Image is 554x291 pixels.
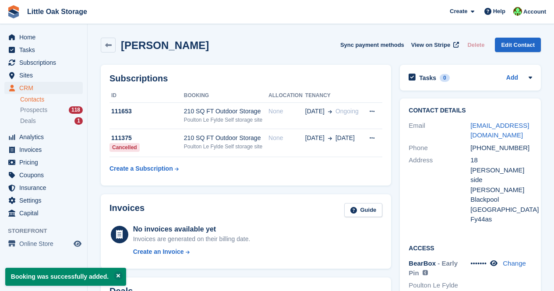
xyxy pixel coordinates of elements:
[4,156,83,168] a: menu
[69,106,83,114] div: 118
[133,247,251,256] a: Create an Invoice
[464,38,488,52] button: Delete
[109,74,382,84] h2: Subscriptions
[495,38,541,52] a: Edit Contact
[409,121,470,140] div: Email
[305,133,325,143] span: [DATE]
[470,214,532,224] div: Fy44as
[19,44,72,56] span: Tasks
[109,107,184,116] div: 111653
[20,116,83,126] a: Deals 1
[4,207,83,219] a: menu
[109,161,179,177] a: Create a Subscription
[4,56,83,69] a: menu
[513,7,522,16] img: Michael Aujla
[19,156,72,168] span: Pricing
[4,82,83,94] a: menu
[470,205,532,215] div: [GEOGRAPHIC_DATA]
[4,131,83,143] a: menu
[409,155,470,224] div: Address
[19,131,72,143] span: Analytics
[470,155,532,195] div: 18 [PERSON_NAME] side [PERSON_NAME]
[440,74,450,82] div: 0
[268,89,305,103] th: Allocation
[133,224,251,235] div: No invoices available yet
[340,38,404,52] button: Sync payment methods
[109,203,145,217] h2: Invoices
[470,143,532,153] div: [PHONE_NUMBER]
[268,133,305,143] div: None
[184,107,268,116] div: 210 SQ FT Outdoor Storage
[305,107,325,116] span: [DATE]
[19,207,72,219] span: Capital
[8,227,87,235] span: Storefront
[493,7,505,16] span: Help
[470,195,532,205] div: Blackpool
[72,238,83,249] a: Preview store
[470,259,487,267] span: •••••••
[268,107,305,116] div: None
[19,82,72,94] span: CRM
[4,44,83,56] a: menu
[109,143,140,152] div: Cancelled
[4,182,83,194] a: menu
[5,268,126,286] p: Booking was successfully added.
[4,238,83,250] a: menu
[4,144,83,156] a: menu
[19,69,72,81] span: Sites
[20,117,36,125] span: Deals
[20,95,83,104] a: Contacts
[20,105,83,115] a: Prospects 118
[503,259,526,267] a: Change
[409,143,470,153] div: Phone
[184,89,268,103] th: Booking
[408,38,461,52] a: View on Stripe
[423,270,428,275] img: icon-info-grey-7440780725fd019a000dd9b08b2336e03edf1995a4989e88bcd33f0948082b44.svg
[305,89,363,103] th: Tenancy
[109,164,173,173] div: Create a Subscription
[19,144,72,156] span: Invoices
[450,7,467,16] span: Create
[19,238,72,250] span: Online Store
[109,133,184,143] div: 111375
[184,133,268,143] div: 210 SQ FT Outdoor Storage
[19,182,72,194] span: Insurance
[335,133,355,143] span: [DATE]
[19,31,72,43] span: Home
[19,169,72,181] span: Coupons
[133,235,251,244] div: Invoices are generated on their billing date.
[470,122,529,139] a: [EMAIL_ADDRESS][DOMAIN_NAME]
[24,4,91,19] a: Little Oak Storage
[419,74,436,82] h2: Tasks
[335,108,359,115] span: Ongoing
[184,116,268,124] div: Poulton Le Fylde Self storage site
[409,243,532,252] h2: Access
[4,194,83,207] a: menu
[133,247,184,256] div: Create an Invoice
[4,69,83,81] a: menu
[184,143,268,151] div: Poulton Le Fylde Self storage site
[411,41,450,49] span: View on Stripe
[409,259,436,267] span: BearBox
[20,106,47,114] span: Prospects
[74,117,83,125] div: 1
[4,31,83,43] a: menu
[523,7,546,16] span: Account
[19,56,72,69] span: Subscriptions
[7,5,20,18] img: stora-icon-8386f47178a22dfd0bd8f6a31ec36ba5ce8667c1dd55bd0f319d3a0aa187defe.svg
[344,203,383,217] a: Guide
[409,107,532,114] h2: Contact Details
[4,169,83,181] a: menu
[121,39,209,51] h2: [PERSON_NAME]
[109,89,184,103] th: ID
[506,73,518,83] a: Add
[19,194,72,207] span: Settings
